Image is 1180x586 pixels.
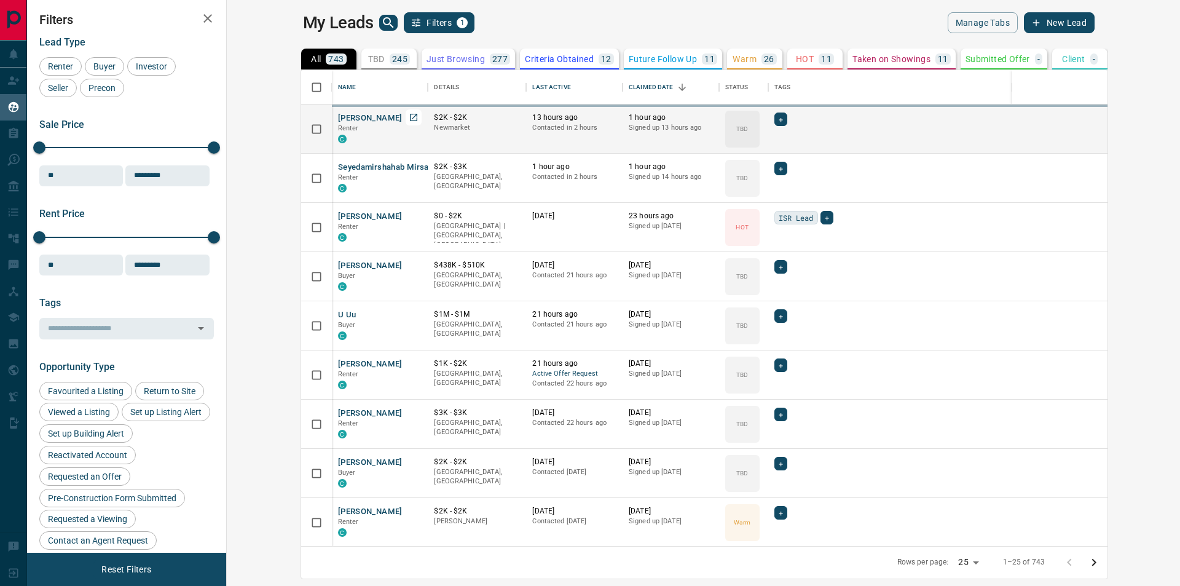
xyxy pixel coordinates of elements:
[774,309,787,323] div: +
[132,61,171,71] span: Investor
[629,320,713,330] p: Signed up [DATE]
[427,55,485,63] p: Just Browsing
[774,162,787,175] div: +
[338,518,359,526] span: Renter
[434,418,520,437] p: [GEOGRAPHIC_DATA], [GEOGRAPHIC_DATA]
[629,113,713,123] p: 1 hour ago
[825,212,829,224] span: +
[303,13,374,33] h1: My Leads
[338,113,403,124] button: [PERSON_NAME]
[428,70,526,105] div: Details
[434,467,520,486] p: [GEOGRAPHIC_DATA], [GEOGRAPHIC_DATA]
[532,517,616,526] p: Contacted [DATE]
[338,528,347,537] div: condos.ca
[39,531,157,550] div: Contact an Agent Request
[774,70,791,105] div: Tags
[39,57,82,76] div: Renter
[629,467,713,477] p: Signed up [DATE]
[39,489,185,507] div: Pre-Construction Form Submitted
[532,320,616,330] p: Contacted 21 hours ago
[674,79,691,96] button: Sort
[311,55,321,63] p: All
[532,506,616,517] p: [DATE]
[84,83,120,93] span: Precon
[44,429,128,438] span: Set up Building Alert
[736,124,748,133] p: TBD
[338,358,403,370] button: [PERSON_NAME]
[601,55,612,63] p: 12
[338,184,347,192] div: condos.ca
[44,407,114,417] span: Viewed a Listing
[434,172,520,191] p: [GEOGRAPHIC_DATA], [GEOGRAPHIC_DATA]
[404,12,474,33] button: Filters1
[532,271,616,280] p: Contacted 21 hours ago
[89,61,120,71] span: Buyer
[897,557,949,568] p: Rows per page:
[532,369,616,379] span: Active Offer Request
[379,15,398,31] button: search button
[532,418,616,428] p: Contacted 22 hours ago
[938,55,948,63] p: 11
[44,514,132,524] span: Requested a Viewing
[135,382,204,400] div: Return to Site
[140,386,200,396] span: Return to Site
[779,162,783,175] span: +
[629,172,713,182] p: Signed up 14 hours ago
[434,457,520,467] p: $2K - $2K
[532,358,616,369] p: 21 hours ago
[39,208,85,220] span: Rent Price
[779,310,783,322] span: +
[434,320,520,339] p: [GEOGRAPHIC_DATA], [GEOGRAPHIC_DATA]
[532,457,616,467] p: [DATE]
[629,211,713,221] p: 23 hours ago
[1037,55,1040,63] p: -
[736,419,748,429] p: TBD
[736,469,748,478] p: TBD
[774,408,787,421] div: +
[338,162,442,173] button: Seyedamirshahab Mirsaeidi
[532,70,570,105] div: Last Active
[774,260,787,274] div: +
[774,457,787,470] div: +
[434,162,520,172] p: $2K - $3K
[406,109,422,125] a: Open in New Tab
[338,430,347,438] div: condos.ca
[338,135,347,143] div: condos.ca
[434,271,520,290] p: [GEOGRAPHIC_DATA], [GEOGRAPHIC_DATA]
[779,261,783,273] span: +
[338,331,347,340] div: condos.ca
[39,297,61,309] span: Tags
[948,12,1018,33] button: Manage Tabs
[338,260,403,272] button: [PERSON_NAME]
[434,221,520,250] p: [GEOGRAPHIC_DATA] | [GEOGRAPHIC_DATA], [GEOGRAPHIC_DATA]
[532,172,616,182] p: Contacted in 2 hours
[39,403,119,421] div: Viewed a Listing
[852,55,930,63] p: Taken on Showings
[629,260,713,271] p: [DATE]
[39,79,77,97] div: Seller
[736,370,748,379] p: TBD
[39,467,130,486] div: Requested an Offer
[821,55,832,63] p: 11
[629,55,697,63] p: Future Follow Up
[434,408,520,418] p: $3K - $3K
[734,518,750,527] p: Warm
[532,309,616,320] p: 21 hours ago
[434,517,520,526] p: [PERSON_NAME]
[629,408,713,418] p: [DATE]
[338,223,359,231] span: Renter
[774,358,787,372] div: +
[122,403,210,421] div: Set up Listing Alert
[953,553,983,571] div: 25
[532,408,616,418] p: [DATE]
[492,55,508,63] p: 277
[434,123,520,133] p: Newmarket
[127,57,176,76] div: Investor
[332,70,428,105] div: Name
[629,70,674,105] div: Claimed Date
[629,517,713,526] p: Signed up [DATE]
[44,386,128,396] span: Favourited a Listing
[733,55,757,63] p: Warm
[736,272,748,281] p: TBD
[629,457,713,467] p: [DATE]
